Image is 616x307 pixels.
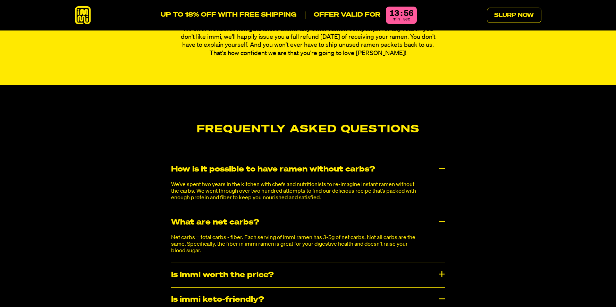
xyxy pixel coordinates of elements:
p: If for any reason you don't like immi, we'll happily issue you a full refund [DATE] of receiving ... [176,25,440,58]
h2: Frequently Asked Questions [75,124,541,135]
div: 56 [404,9,413,18]
div: How is it possible to have ramen without carbs? [171,157,445,182]
a: Slurp Now [487,8,541,23]
span: sec [403,17,410,21]
div: : [400,9,402,18]
span: min [393,17,400,21]
p: Offer valid for [305,11,380,19]
div: 13 [389,9,399,18]
p: We’ve spent two years in the kitchen with chefs and nutritionists to re-imagine instant ramen wit... [171,182,420,202]
p: Net carbs = total carbs - fiber. Each serving of immi ramen has 3-5g of net carbs. Not all carbs ... [171,235,420,255]
div: Is immi worth the price? [171,263,445,287]
p: Up to 18% off with free shipping [161,11,296,19]
strong: We offer a satisfaction guarantee unlike any other ramen company. [183,26,377,32]
div: What are net carbs? [171,210,445,235]
iframe: Marketing Popup [3,276,65,304]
